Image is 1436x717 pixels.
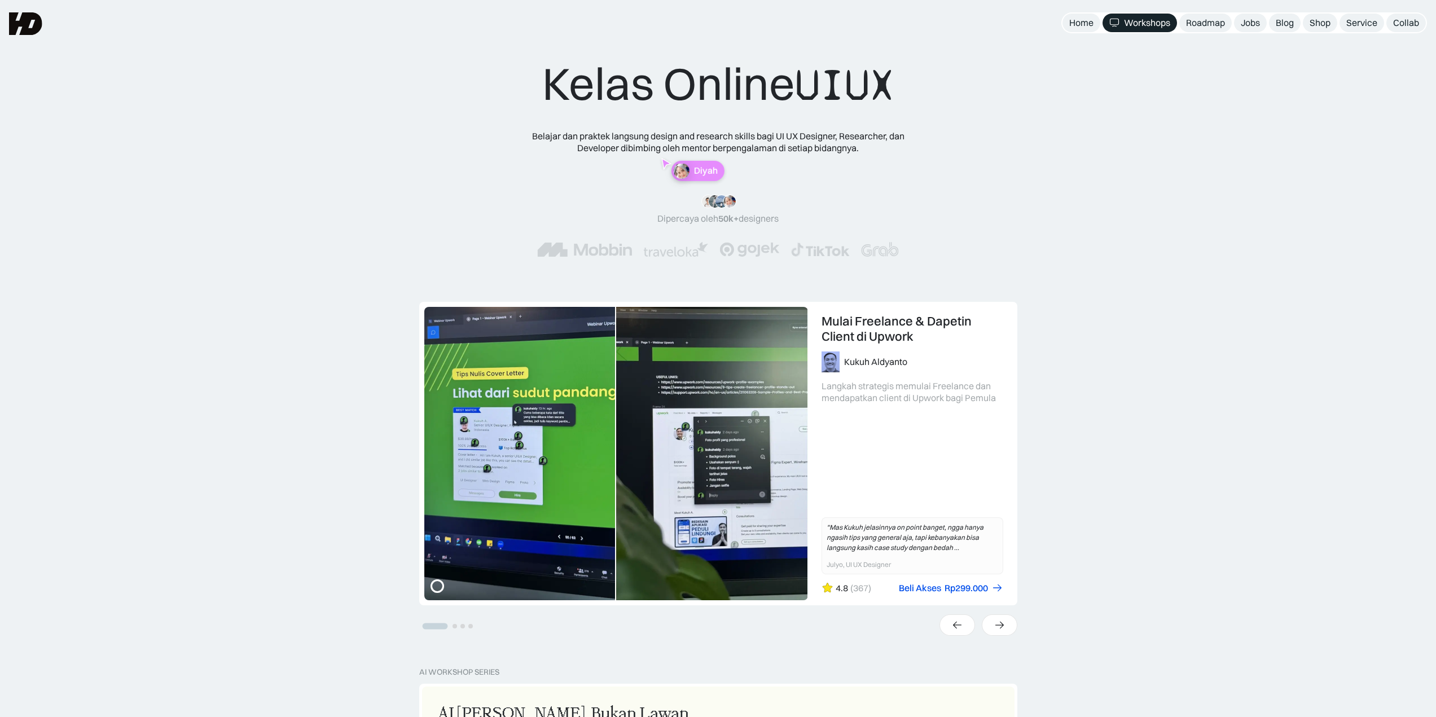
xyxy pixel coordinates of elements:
a: Collab [1386,14,1426,32]
a: Beli AksesRp299.000 [899,582,1003,594]
a: Roadmap [1179,14,1232,32]
div: Workshops [1124,17,1170,29]
span: UIUX [795,58,894,112]
button: Go to slide 3 [460,624,465,628]
a: Service [1340,14,1384,32]
p: Diyah [693,165,717,176]
a: Workshops [1103,14,1177,32]
div: Rp299.000 [945,582,988,594]
div: Jobs [1241,17,1260,29]
div: (367) [850,582,871,594]
div: Service [1346,17,1377,29]
a: Home [1062,14,1100,32]
div: Dipercaya oleh designers [657,213,779,225]
div: Shop [1310,17,1330,29]
button: Go to slide 4 [468,624,473,628]
div: Roadmap [1186,17,1225,29]
div: Blog [1276,17,1294,29]
button: Go to slide 2 [453,624,457,628]
div: Beli Akses [899,582,941,594]
ul: Select a slide to show [419,621,475,630]
div: Belajar dan praktek langsung design and research skills bagi UI UX Designer, Researcher, dan Deve... [515,130,921,154]
div: Home [1069,17,1094,29]
a: Blog [1269,14,1301,32]
div: 1 of 4 [419,302,1017,605]
div: 4.8 [836,582,848,594]
div: Collab [1393,17,1419,29]
div: AI Workshop Series [419,667,499,677]
div: Kelas Online [542,56,894,112]
a: Shop [1303,14,1337,32]
button: Go to slide 1 [422,623,447,630]
a: Jobs [1234,14,1267,32]
span: 50k+ [718,213,739,224]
